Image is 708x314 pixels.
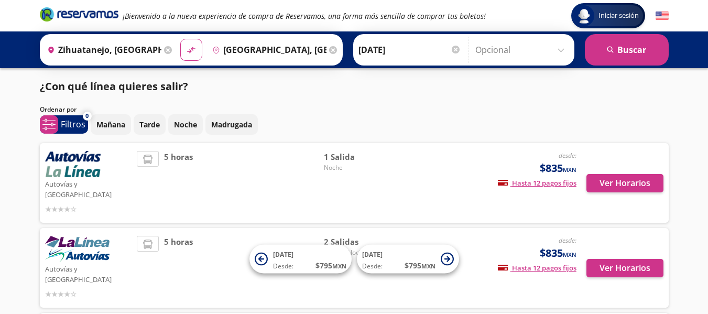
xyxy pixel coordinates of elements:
span: Desde: [362,262,383,271]
em: desde: [559,236,576,245]
button: [DATE]Desde:$795MXN [357,245,459,274]
input: Buscar Destino [208,37,326,63]
p: Filtros [61,118,85,131]
button: [DATE]Desde:$795MXN [249,245,352,274]
button: Ver Horarios [586,259,663,277]
span: 1 Salida [324,151,397,163]
input: Opcional [475,37,569,63]
span: $ 795 [315,260,346,271]
img: Autovías y La Línea [45,151,101,177]
span: $835 [540,245,576,261]
span: 2 Salidas [324,236,397,248]
i: Brand Logo [40,6,118,22]
em: ¡Bienvenido a la nueva experiencia de compra de Reservamos, una forma más sencilla de comprar tus... [123,11,486,21]
span: Desde: [273,262,293,271]
p: Madrugada [211,119,252,130]
p: Noche [174,119,197,130]
button: English [656,9,669,23]
input: Elegir Fecha [358,37,461,63]
button: Noche [168,114,203,135]
span: [DATE] [362,250,383,259]
img: Autovías y La Línea [45,236,110,262]
span: [DATE] [273,250,293,259]
small: MXN [563,166,576,174]
button: 0Filtros [40,115,88,134]
small: MXN [421,262,435,270]
small: MXN [563,251,576,258]
span: 5 horas [164,151,193,215]
span: Hasta 12 pagos fijos [498,178,576,188]
button: Tarde [134,114,166,135]
button: Buscar [585,34,669,66]
span: 5 horas [164,236,193,300]
p: Mañana [96,119,125,130]
a: Brand Logo [40,6,118,25]
span: Noche [324,163,397,172]
span: Iniciar sesión [594,10,643,21]
p: Ordenar por [40,105,77,114]
span: $ 795 [405,260,435,271]
span: Hasta 12 pagos fijos [498,263,576,273]
p: Autovías y [GEOGRAPHIC_DATA] [45,262,132,285]
p: ¿Con qué línea quieres salir? [40,79,188,94]
span: $835 [540,160,576,176]
button: Ver Horarios [586,174,663,192]
input: Buscar Origen [43,37,161,63]
span: 0 [85,112,89,121]
button: Mañana [91,114,131,135]
button: Madrugada [205,114,258,135]
small: MXN [332,262,346,270]
em: desde: [559,151,576,160]
p: Tarde [139,119,160,130]
p: Autovías y [GEOGRAPHIC_DATA] [45,177,132,200]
